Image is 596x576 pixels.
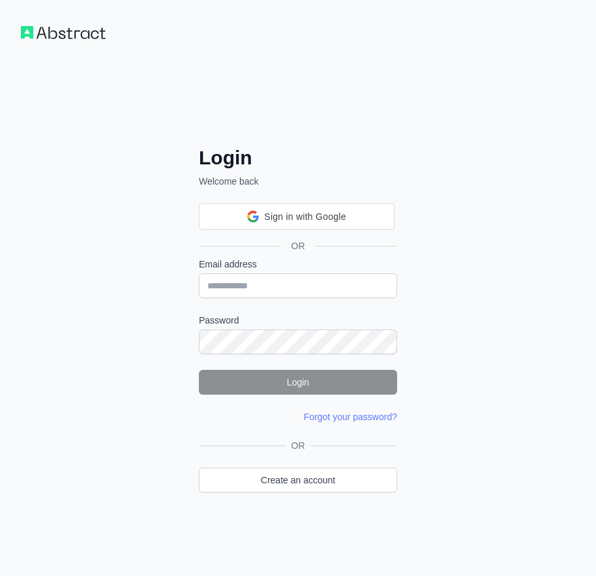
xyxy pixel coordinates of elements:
[199,370,397,395] button: Login
[264,210,346,224] span: Sign in with Google
[21,26,106,39] img: Workflow
[199,314,397,327] label: Password
[199,258,397,271] label: Email address
[199,468,397,493] a: Create an account
[199,204,395,230] div: Sign in with Google
[304,412,397,422] a: Forgot your password?
[286,439,310,452] span: OR
[199,175,397,188] p: Welcome back
[199,146,397,170] h2: Login
[281,239,316,252] span: OR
